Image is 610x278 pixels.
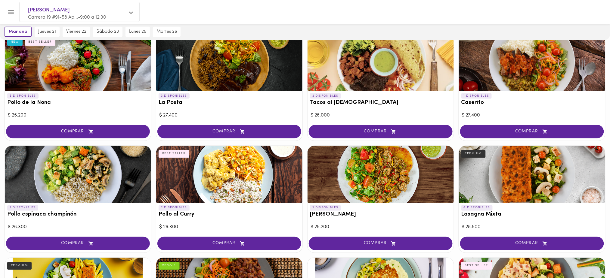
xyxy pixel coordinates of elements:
button: COMPRAR [157,125,301,138]
div: VEGGIE [159,262,180,270]
button: viernes 22 [63,27,90,37]
span: COMPRAR [165,241,294,246]
button: COMPRAR [309,125,453,138]
span: lunes 25 [129,29,146,35]
iframe: Messagebird Livechat Widget [575,243,604,272]
div: $ 26.000 [311,112,451,119]
span: COMPRAR [14,129,142,134]
button: mañana [5,27,32,37]
span: COMPRAR [14,241,142,246]
div: NEW [7,38,23,46]
span: mañana [9,29,27,35]
p: 2 DISPONIBLES [7,205,38,211]
button: martes 26 [153,27,181,37]
p: 2 DISPONIBLES [310,205,341,211]
h3: La Posta [159,100,300,106]
h3: Tacos al [DEMOGRAPHIC_DATA] [310,100,451,106]
p: 2 DISPONIBLES [310,93,341,99]
div: $ 25.200 [8,112,148,119]
div: $ 25.200 [311,224,451,231]
div: PREMIUM [7,262,32,270]
h3: [PERSON_NAME] [310,212,451,218]
div: $ 28.500 [462,224,602,231]
div: La Posta [156,34,302,91]
button: jueves 21 [35,27,60,37]
div: $ 26.300 [8,224,148,231]
button: COMPRAR [460,237,604,250]
span: sábado 23 [97,29,119,35]
h3: Pollo de la Nona [7,100,149,106]
button: COMPRAR [460,125,604,138]
span: viernes 22 [66,29,86,35]
div: Pollo de la Nona [5,34,151,91]
div: BEST SELLER [159,150,189,158]
div: Caserito [459,34,605,91]
span: [PERSON_NAME] [28,6,125,14]
div: Tacos al Pastor [308,34,454,91]
button: Menu [4,5,18,20]
div: $ 27.400 [462,112,602,119]
button: lunes 25 [125,27,150,37]
span: COMPRAR [468,241,596,246]
div: $ 26.300 [159,224,299,231]
div: Pollo al Curry [156,146,302,203]
button: COMPRAR [157,237,301,250]
span: COMPRAR [468,129,596,134]
div: BEST SELLER [25,38,56,46]
p: 5 DISPONIBLES [7,93,39,99]
span: martes 26 [156,29,177,35]
div: PREMIUM [461,150,486,158]
div: Lasagna Mixta [459,146,605,203]
div: Arroz chaufa [308,146,454,203]
p: 1 DISPONIBLES [461,93,492,99]
p: 3 DISPONIBLES [159,93,190,99]
span: jueves 21 [38,29,56,35]
h3: Caserito [461,100,603,106]
h3: Pollo espinaca champiñón [7,212,149,218]
p: 2 DISPONIBLES [159,205,190,211]
p: 6 DISPONIBLES [461,205,493,211]
span: Carrera 19 #91-58 Ap... • 9:00 a 12:30 [28,15,106,20]
div: BEST SELLER [461,262,492,270]
span: COMPRAR [316,129,445,134]
h3: Pollo al Curry [159,212,300,218]
button: COMPRAR [6,125,150,138]
button: COMPRAR [309,237,453,250]
button: COMPRAR [6,237,150,250]
div: Pollo espinaca champiñón [5,146,151,203]
div: $ 27.400 [159,112,299,119]
span: COMPRAR [165,129,294,134]
span: COMPRAR [316,241,445,246]
h3: Lasagna Mixta [461,212,603,218]
button: sábado 23 [93,27,122,37]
